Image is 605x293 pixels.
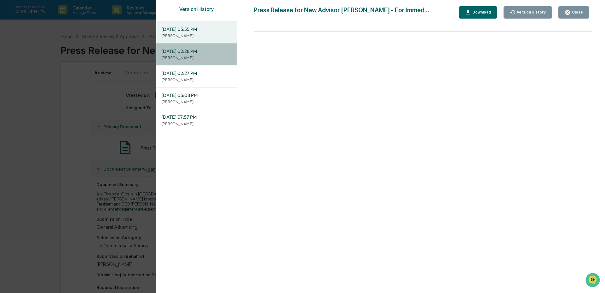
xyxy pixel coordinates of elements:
button: Start new chat [107,50,115,58]
span: [DATE] 05:55 PM [161,26,232,33]
div: Version History [156,6,237,19]
img: 1746055101610-c473b297-6a78-478c-a979-82029cc54cd1 [6,48,18,59]
p: [PERSON_NAME] [161,99,232,105]
div: 🖐️ [6,80,11,85]
span: Attestations [52,79,78,86]
p: How can we help? [6,13,115,23]
a: 🔎Data Lookup [4,89,42,100]
div: Start new chat [21,48,103,54]
span: [DATE] 05:08 PM [161,92,232,99]
div: Close [571,10,583,14]
a: 🖐️Preclearance [4,77,43,88]
div: [DATE] 07:57 PM[PERSON_NAME] [156,109,237,131]
button: Download [459,6,497,19]
p: [PERSON_NAME] [161,33,232,39]
span: [DATE] 07:57 PM [161,114,232,121]
p: [PERSON_NAME] [161,77,232,83]
div: 🗄️ [46,80,51,85]
span: Data Lookup [13,91,40,98]
p: [PERSON_NAME] [161,121,232,127]
a: Powered byPylon [44,106,76,111]
div: Press Release for New Advisor [PERSON_NAME] - For Immed... [254,6,429,19]
span: Preclearance [13,79,41,86]
div: [DATE] 02:28 PM[PERSON_NAME] [156,43,237,65]
div: [DATE] 05:08 PM[PERSON_NAME] [156,87,237,109]
div: Version History [516,10,546,14]
div: [DATE] 02:27 PM[PERSON_NAME] [156,65,237,87]
p: [PERSON_NAME] [161,55,232,61]
button: Version History [504,6,552,19]
span: [DATE] 02:27 PM [161,70,232,77]
button: Close [558,6,589,19]
span: [DATE] 02:28 PM [161,48,232,55]
div: Download [471,10,491,14]
a: 🗄️Attestations [43,77,81,88]
iframe: Open customer support [585,272,602,289]
div: We're available if you need us! [21,54,80,59]
span: Pylon [63,107,76,111]
div: 🔎 [6,92,11,97]
div: [DATE] 05:55 PM[PERSON_NAME] [156,21,237,43]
